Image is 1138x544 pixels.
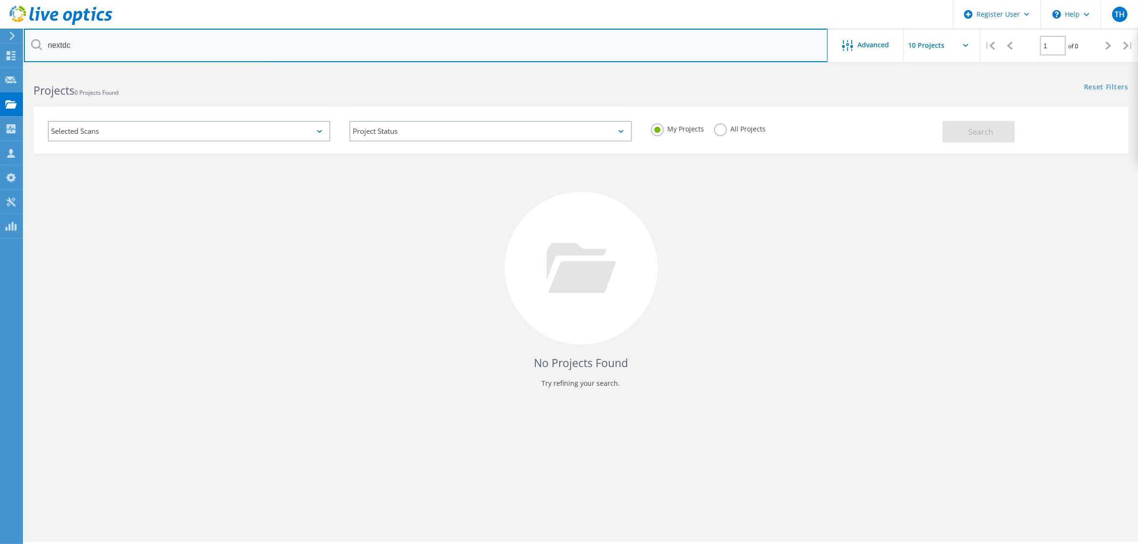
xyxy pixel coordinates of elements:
[10,20,112,27] a: Live Optics Dashboard
[1115,11,1125,18] span: TH
[651,123,704,132] label: My Projects
[349,121,632,141] div: Project Status
[43,355,1119,371] h4: No Projects Found
[1118,29,1138,63] div: |
[943,121,1015,142] button: Search
[714,123,766,132] label: All Projects
[858,42,889,48] span: Advanced
[1068,42,1078,50] span: of 0
[968,127,993,137] span: Search
[48,121,330,141] div: Selected Scans
[43,376,1119,391] p: Try refining your search.
[33,83,75,98] b: Projects
[75,88,119,97] span: 0 Projects Found
[980,29,1000,63] div: |
[1084,84,1128,92] a: Reset Filters
[24,29,828,62] input: Search projects by name, owner, ID, company, etc
[1052,10,1061,19] svg: \n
